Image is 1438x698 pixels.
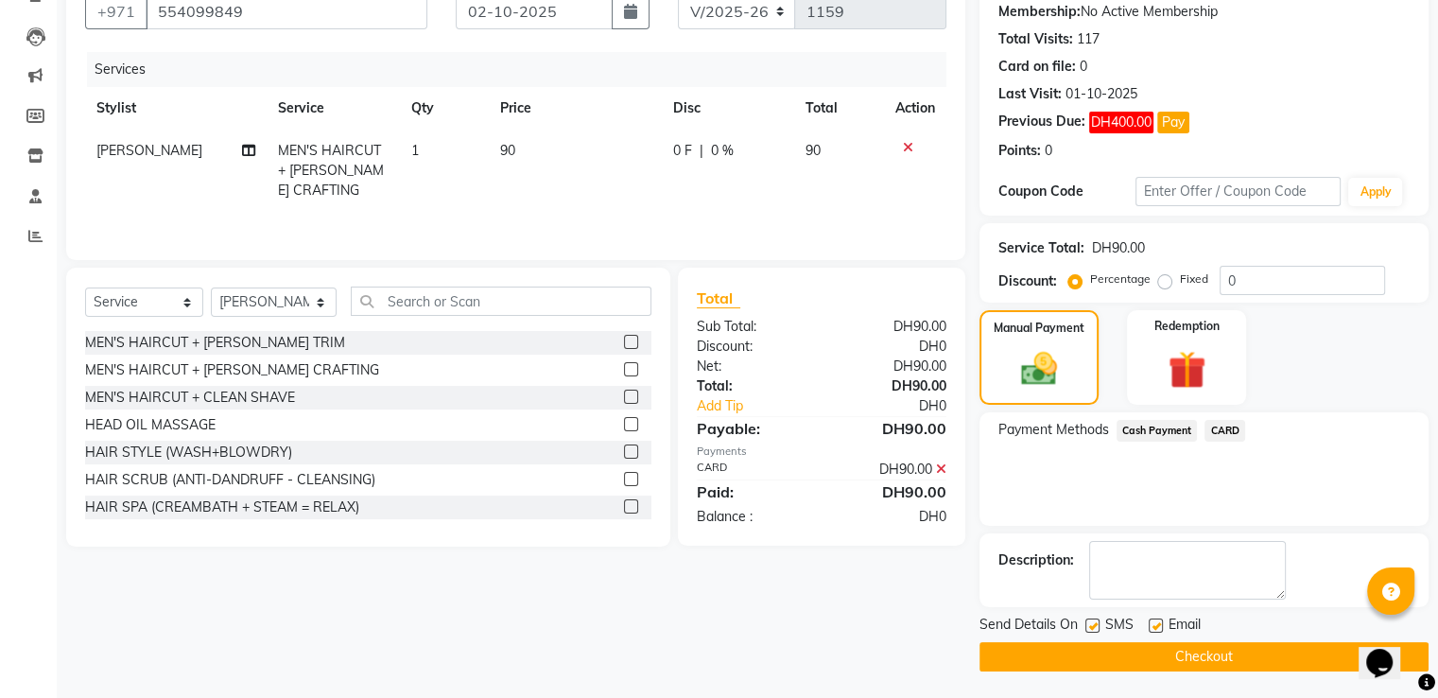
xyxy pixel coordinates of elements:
div: Service Total: [998,238,1084,258]
th: Total [794,87,884,130]
div: HAIR SCRUB (ANTI-DANDRUFF - CLEANSING) [85,470,375,490]
span: | [700,141,703,161]
input: Enter Offer / Coupon Code [1135,177,1342,206]
div: No Active Membership [998,2,1410,22]
span: 0 % [711,141,734,161]
button: Apply [1348,178,1402,206]
span: SMS [1105,615,1134,638]
div: DH0 [844,396,960,416]
th: Service [267,87,400,130]
span: Send Details On [979,615,1078,638]
th: Stylist [85,87,267,130]
div: Description: [998,550,1074,570]
div: HAIR STYLE (WASH+BLOWDRY) [85,443,292,462]
div: HEAD OIL MASSAGE [85,415,216,435]
div: MEN'S HAIRCUT + [PERSON_NAME] CRAFTING [85,360,379,380]
div: DH0 [822,337,961,357]
iframe: chat widget [1359,622,1419,679]
span: 1 [411,142,419,159]
div: MEN'S HAIRCUT + CLEAN SHAVE [85,388,295,408]
button: Pay [1157,112,1189,133]
a: Add Tip [683,396,844,416]
div: Services [87,52,961,87]
div: Balance : [683,507,822,527]
img: _gift.svg [1156,346,1218,393]
span: DH400.00 [1089,112,1153,133]
th: Price [489,87,662,130]
span: Payment Methods [998,420,1109,440]
div: DH90.00 [1092,238,1145,258]
div: 0 [1045,141,1052,161]
span: Cash Payment [1117,420,1198,442]
span: 0 F [673,141,692,161]
div: Previous Due: [998,112,1085,133]
button: Checkout [979,642,1429,672]
div: Payments [697,444,946,460]
label: Percentage [1090,270,1151,288]
div: Last Visit: [998,84,1062,104]
div: Discount: [683,337,822,357]
span: 90 [806,142,821,159]
th: Action [884,87,946,130]
img: _cash.svg [1010,348,1068,390]
span: Email [1169,615,1201,638]
div: DH90.00 [822,460,961,480]
div: 0 [1080,57,1087,77]
div: Discount: [998,271,1057,291]
span: Total [697,288,740,308]
div: DH0 [822,507,961,527]
th: Qty [400,87,489,130]
label: Manual Payment [994,320,1084,337]
div: 117 [1077,29,1100,49]
span: CARD [1204,420,1245,442]
div: Coupon Code [998,182,1135,201]
label: Redemption [1154,318,1220,335]
div: Card on file: [998,57,1076,77]
div: Total Visits: [998,29,1073,49]
div: Membership: [998,2,1081,22]
div: DH90.00 [822,480,961,503]
div: DH90.00 [822,317,961,337]
input: Search or Scan [351,287,651,316]
div: DH90.00 [822,417,961,440]
div: Total: [683,376,822,396]
div: DH90.00 [822,357,961,376]
div: 01-10-2025 [1066,84,1137,104]
th: Disc [662,87,794,130]
div: HAIR SPA (CREAMBATH + STEAM = RELAX) [85,497,359,517]
span: 90 [500,142,515,159]
span: MEN'S HAIRCUT + [PERSON_NAME] CRAFTING [278,142,384,199]
span: [PERSON_NAME] [96,142,202,159]
label: Fixed [1180,270,1208,288]
div: Paid: [683,480,822,503]
div: DH90.00 [822,376,961,396]
div: CARD [683,460,822,480]
div: Payable: [683,417,822,440]
div: Sub Total: [683,317,822,337]
div: Net: [683,357,822,376]
div: Points: [998,141,1041,161]
div: MEN'S HAIRCUT + [PERSON_NAME] TRIM [85,333,345,353]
